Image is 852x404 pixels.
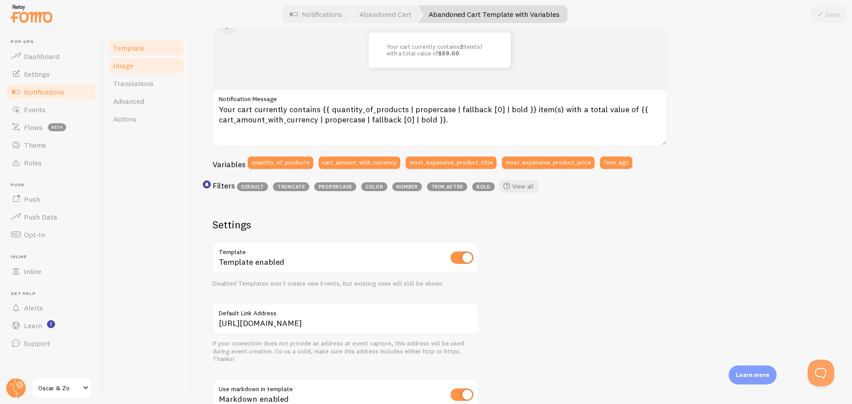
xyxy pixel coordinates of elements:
a: Notifications [5,83,97,101]
button: time_ago [600,157,632,169]
a: Image [108,57,185,75]
span: Actions [113,114,137,123]
span: Inline [11,254,97,260]
span: Push [11,182,97,188]
h2: Settings [213,218,479,231]
span: truncate [273,182,309,191]
span: Image [113,61,133,70]
span: Opt-In [24,230,45,239]
img: fomo-relay-logo-orange.svg [9,2,54,25]
button: quantity_of_products [248,157,313,169]
div: Template enabled [213,242,479,275]
label: Default Link Address [213,303,479,318]
a: Inline [5,263,97,280]
span: Alerts [24,303,43,312]
span: trim_after [427,182,467,191]
span: Learn [24,321,42,330]
div: If your connection does not provide an address at event capture, this address will be used during... [213,340,479,363]
svg: <p>Watch New Feature Tutorials!</p> [47,320,55,328]
span: Template [113,43,144,52]
a: Actions [108,110,185,128]
a: Opt-In [5,226,97,243]
span: Oscar & Zo [38,383,80,393]
button: cart_amount_with_currency [319,157,400,169]
span: beta [48,123,66,131]
button: most_expensive_product_price [502,157,595,169]
p: Learn more [736,371,769,379]
a: Settings [5,65,97,83]
span: Events [24,105,46,114]
a: Push [5,190,97,208]
span: Settings [24,70,50,78]
a: Translations [108,75,185,92]
span: Pop-ups [11,39,97,45]
a: Support [5,334,97,352]
svg: <p>Use filters like | propercase to change CITY to City in your templates</p> [203,180,211,188]
span: default [237,182,268,191]
div: Disabled Templates won't create new Events, but existing ones will still be shown [213,280,479,288]
label: Notification Message [213,89,667,104]
strong: $59.00 [438,50,459,57]
span: Translations [113,79,154,88]
span: Theme [24,141,46,149]
span: Support [24,339,50,348]
a: Flows beta [5,118,97,136]
a: Advanced [108,92,185,110]
h3: Filters [213,180,235,191]
span: bold [472,182,495,191]
p: Your cart currently contains item(s) with a total value of . [387,43,493,56]
span: Inline [24,267,41,276]
a: Theme [5,136,97,154]
button: most_expensive_product_title [406,157,497,169]
a: Events [5,101,97,118]
span: color [361,182,387,191]
a: Learn [5,317,97,334]
span: Get Help [11,291,97,297]
a: Oscar & Zo [32,377,92,399]
span: Advanced [113,97,144,106]
a: Template [108,39,185,57]
span: Push [24,195,40,204]
span: Rules [24,158,42,167]
span: Dashboard [24,52,59,61]
a: View all [500,180,538,192]
span: number [392,182,422,191]
a: Alerts [5,299,97,317]
span: propercase [314,182,356,191]
span: Notifications [24,87,64,96]
a: Push Data [5,208,97,226]
div: Learn more [729,365,777,384]
span: Flows [24,123,43,132]
a: Rules [5,154,97,172]
iframe: Help Scout Beacon - Open [808,360,834,386]
strong: 2 [460,43,463,50]
a: Dashboard [5,47,97,65]
span: Push Data [24,212,57,221]
h3: Variables [213,159,245,169]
